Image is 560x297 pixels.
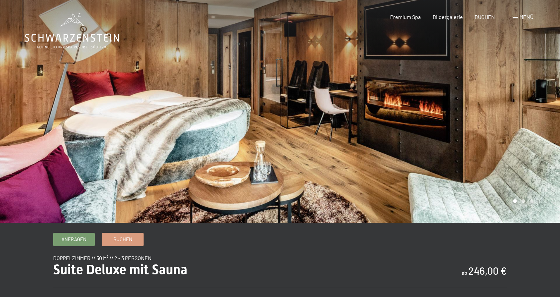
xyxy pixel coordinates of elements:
[468,265,507,277] b: 246,00 €
[390,14,421,20] a: Premium Spa
[102,233,143,246] a: Buchen
[53,262,187,277] span: Suite Deluxe mit Sauna
[113,236,132,243] span: Buchen
[54,233,94,246] a: Anfragen
[519,14,533,20] span: Menü
[433,14,463,20] a: Bildergalerie
[462,269,467,276] span: ab
[53,255,152,261] span: Doppelzimmer // 50 m² // 2 - 3 Personen
[61,236,86,243] span: Anfragen
[475,14,495,20] a: BUCHEN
